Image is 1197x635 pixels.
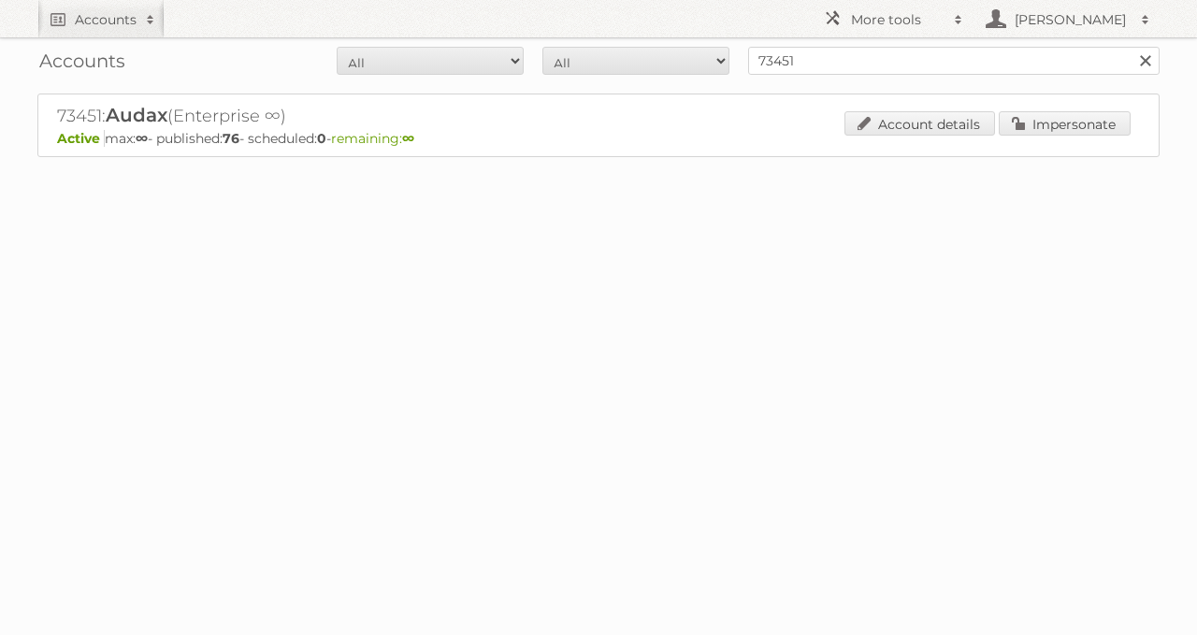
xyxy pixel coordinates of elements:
strong: ∞ [136,130,148,147]
strong: 0 [317,130,326,147]
span: Active [57,130,105,147]
strong: ∞ [402,130,414,147]
strong: 76 [223,130,239,147]
span: remaining: [331,130,414,147]
p: max: - published: - scheduled: - [57,130,1140,147]
h2: Accounts [75,10,137,29]
span: Audax [106,104,167,126]
a: Impersonate [999,111,1131,136]
h2: More tools [851,10,945,29]
h2: [PERSON_NAME] [1010,10,1132,29]
h2: 73451: (Enterprise ∞) [57,104,712,128]
a: Account details [844,111,995,136]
